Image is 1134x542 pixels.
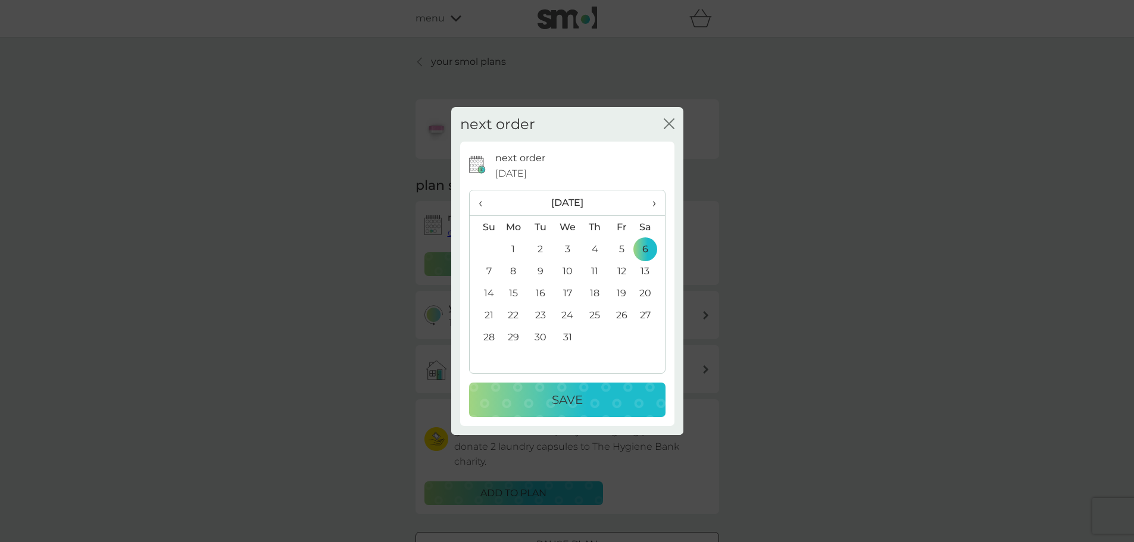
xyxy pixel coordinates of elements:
td: 30 [527,326,554,348]
td: 27 [635,304,664,326]
td: 29 [500,326,527,348]
th: Fr [608,216,635,239]
td: 10 [554,260,581,282]
td: 12 [608,260,635,282]
td: 21 [470,304,500,326]
span: ‹ [479,190,491,215]
td: 31 [554,326,581,348]
td: 28 [470,326,500,348]
td: 17 [554,282,581,304]
td: 25 [581,304,608,326]
span: [DATE] [495,166,527,181]
h2: next order [460,116,535,133]
td: 6 [635,238,664,260]
td: 20 [635,282,664,304]
td: 8 [500,260,527,282]
td: 19 [608,282,635,304]
td: 9 [527,260,554,282]
button: close [664,118,674,131]
p: next order [495,151,545,166]
td: 18 [581,282,608,304]
td: 22 [500,304,527,326]
th: [DATE] [500,190,635,216]
th: We [554,216,581,239]
td: 5 [608,238,635,260]
th: Sa [635,216,664,239]
td: 24 [554,304,581,326]
p: Save [552,390,583,409]
td: 11 [581,260,608,282]
td: 16 [527,282,554,304]
span: › [643,190,655,215]
button: Save [469,383,666,417]
td: 4 [581,238,608,260]
th: Mo [500,216,527,239]
td: 23 [527,304,554,326]
td: 2 [527,238,554,260]
th: Th [581,216,608,239]
td: 13 [635,260,664,282]
th: Su [470,216,500,239]
td: 3 [554,238,581,260]
td: 14 [470,282,500,304]
td: 1 [500,238,527,260]
th: Tu [527,216,554,239]
td: 7 [470,260,500,282]
td: 15 [500,282,527,304]
td: 26 [608,304,635,326]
